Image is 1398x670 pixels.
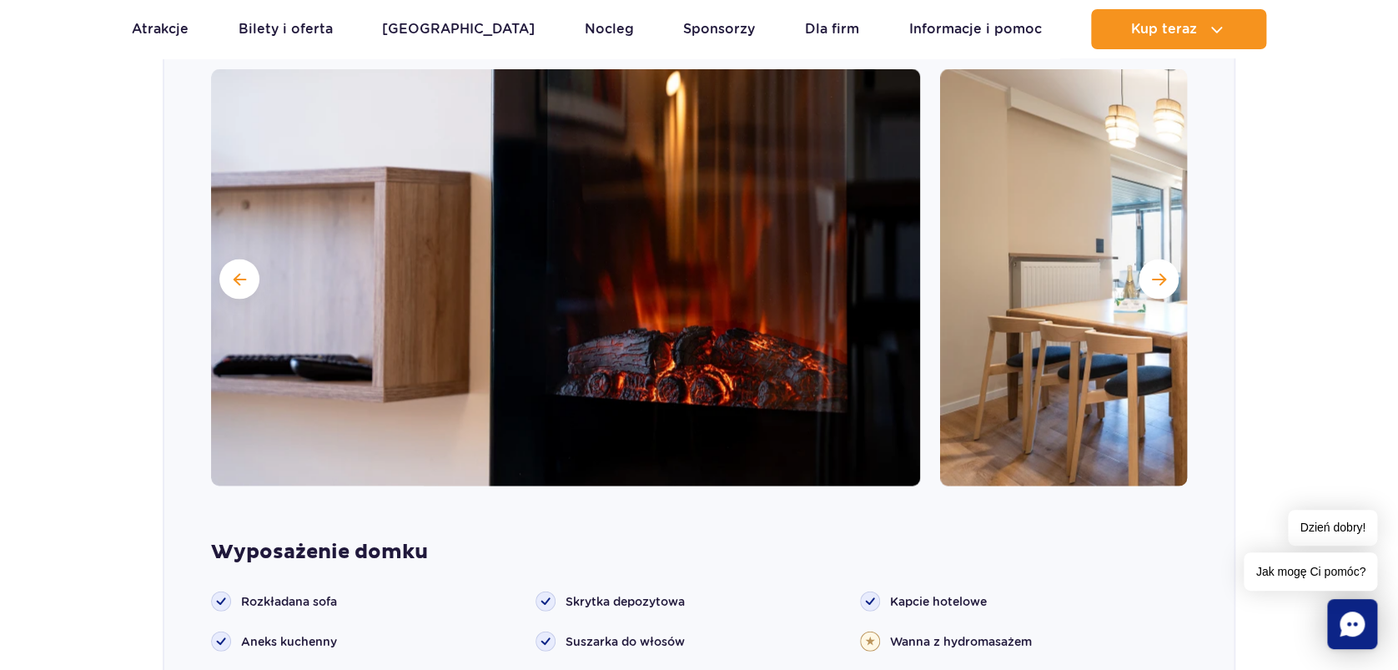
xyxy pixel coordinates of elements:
[1130,22,1196,37] span: Kup teraz
[908,9,1041,49] a: Informacje i pomoc
[1139,259,1179,299] button: Następny slajd
[211,539,1187,564] strong: Wyposażenie domku
[1244,552,1377,591] span: Jak mogę Ci pomóc?
[382,9,535,49] a: [GEOGRAPHIC_DATA]
[566,632,685,649] span: Suszarka do włosów
[1327,599,1377,649] div: Chat
[241,632,337,649] span: Aneks kuchenny
[132,9,189,49] a: Atrakcje
[585,9,634,49] a: Nocleg
[805,9,859,49] a: Dla firm
[683,9,755,49] a: Sponsorzy
[890,632,1032,649] span: Wanna z hydromasażem
[239,9,333,49] a: Bilety i oferta
[890,592,987,609] span: Kapcie hotelowe
[1091,9,1266,49] button: Kup teraz
[241,592,337,609] span: Rozkładana sofa
[1288,510,1377,546] span: Dzień dobry!
[566,592,685,609] span: Skrytka depozytowa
